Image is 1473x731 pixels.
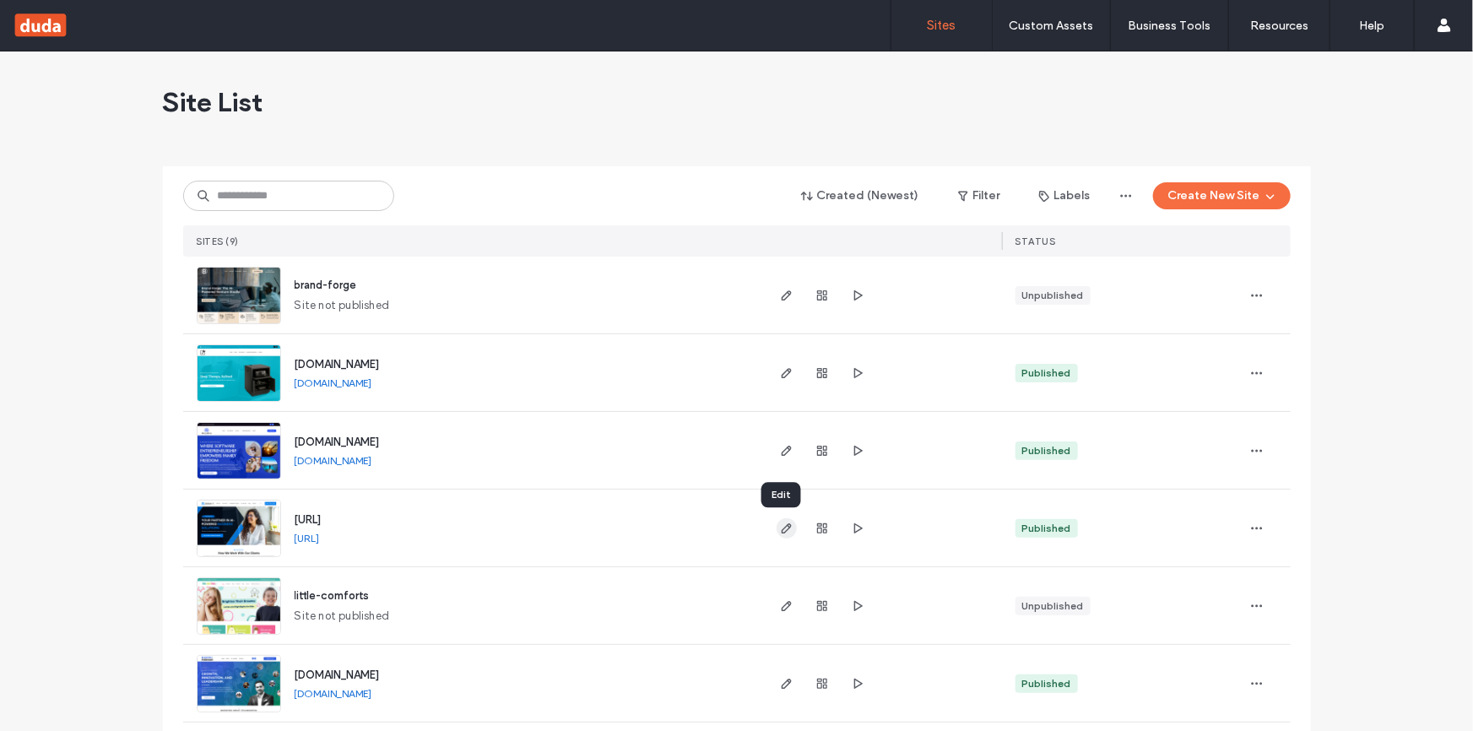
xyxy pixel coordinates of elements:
a: [DOMAIN_NAME] [295,687,372,700]
span: Site List [163,85,263,119]
a: brand-forge [295,279,357,291]
a: [URL] [295,532,320,544]
label: Help [1360,19,1385,33]
a: [URL] [295,513,322,526]
div: Published [1022,365,1071,381]
div: Published [1022,676,1071,691]
a: [DOMAIN_NAME] [295,669,380,681]
span: Help [38,12,73,27]
span: Site not published [295,297,390,314]
span: STATUS [1015,236,1056,247]
button: Filter [941,182,1017,209]
label: Sites [928,18,956,33]
span: Site not published [295,608,390,625]
label: Custom Assets [1010,19,1094,33]
label: Business Tools [1129,19,1211,33]
a: [DOMAIN_NAME] [295,358,380,371]
div: Unpublished [1022,598,1084,614]
span: SITES (9) [197,236,240,247]
div: Edit [761,482,801,507]
a: [DOMAIN_NAME] [295,376,372,389]
button: Labels [1024,182,1106,209]
label: Resources [1250,19,1308,33]
button: Create New Site [1153,182,1291,209]
a: little-comforts [295,589,370,602]
button: Created (Newest) [787,182,934,209]
a: [DOMAIN_NAME] [295,436,380,448]
div: Published [1022,521,1071,536]
a: [DOMAIN_NAME] [295,454,372,467]
div: Published [1022,443,1071,458]
div: Unpublished [1022,288,1084,303]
